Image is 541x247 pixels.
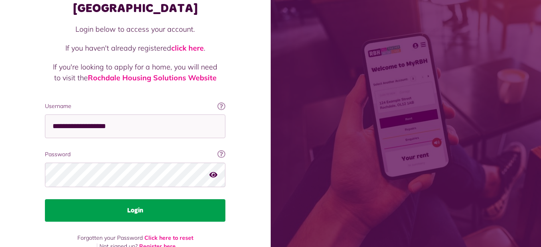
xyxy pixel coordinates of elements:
p: If you're looking to apply for a home, you will need to visit the [53,61,217,83]
a: Click here to reset [144,234,193,241]
label: Username [45,102,225,110]
label: Password [45,150,225,159]
a: Rochdale Housing Solutions Website [88,73,217,82]
button: Login [45,199,225,222]
p: If you haven't already registered . [53,43,217,53]
p: Login below to access your account. [53,24,217,35]
a: click here [171,43,204,53]
span: Forgotten your Password [77,234,143,241]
